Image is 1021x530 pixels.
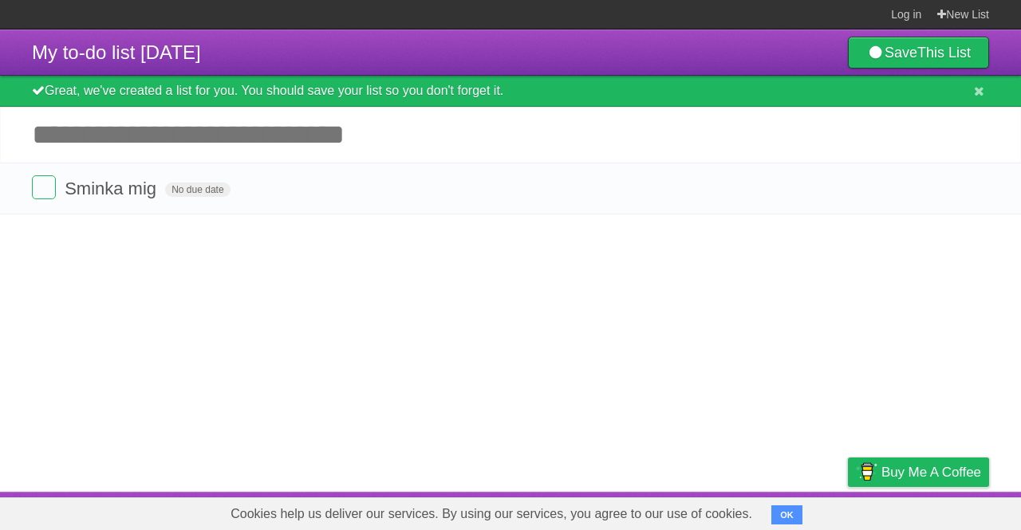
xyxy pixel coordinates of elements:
[848,457,989,487] a: Buy me a coffee
[881,458,981,486] span: Buy me a coffee
[856,458,877,485] img: Buy me a coffee
[165,183,230,197] span: No due date
[688,496,753,526] a: Developers
[889,496,989,526] a: Suggest a feature
[636,496,669,526] a: About
[917,45,971,61] b: This List
[771,505,802,524] button: OK
[215,498,768,530] span: Cookies help us deliver our services. By using our services, you agree to our use of cookies.
[32,175,56,199] label: Done
[827,496,869,526] a: Privacy
[848,37,989,69] a: SaveThis List
[773,496,808,526] a: Terms
[65,179,160,198] span: Sminka mig
[32,41,201,63] span: My to-do list [DATE]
